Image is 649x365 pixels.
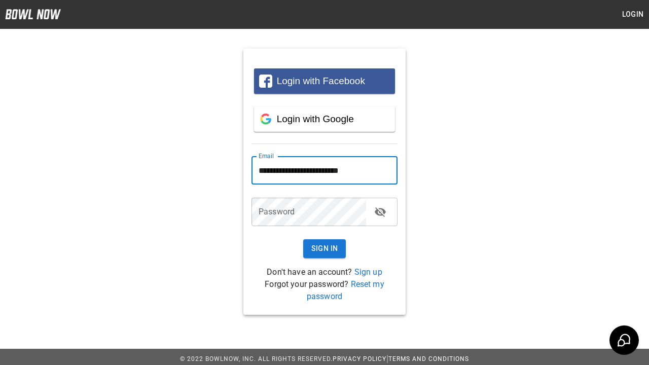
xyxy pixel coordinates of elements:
button: toggle password visibility [370,202,390,222]
button: Login [617,5,649,24]
button: Login with Google [254,106,395,132]
span: © 2022 BowlNow, Inc. All Rights Reserved. [180,355,333,362]
button: Sign In [303,239,346,258]
span: Login with Google [277,114,354,124]
span: Login with Facebook [277,76,365,86]
p: Don't have an account? [251,266,398,278]
p: Forgot your password? [251,278,398,303]
a: Terms and Conditions [388,355,469,362]
a: Reset my password [307,279,384,301]
button: Login with Facebook [254,68,395,94]
a: Sign up [354,267,382,277]
a: Privacy Policy [333,355,386,362]
img: logo [5,9,61,19]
